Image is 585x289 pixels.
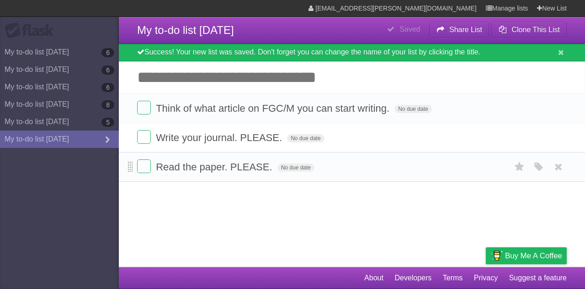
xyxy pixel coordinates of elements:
[156,103,392,114] span: Think of what article on FGC/M you can start writing.
[156,132,284,143] span: Write your journal. PLEASE.
[511,159,528,174] label: Star task
[277,164,314,172] span: No due date
[449,26,482,33] b: Share List
[101,48,114,57] b: 6
[137,101,151,115] label: Done
[509,269,567,287] a: Suggest a feature
[490,248,503,263] img: Buy me a coffee
[101,83,114,92] b: 6
[156,161,274,173] span: Read the paper. PLEASE.
[429,22,489,38] button: Share List
[474,269,498,287] a: Privacy
[399,25,420,33] b: Saved
[137,24,234,36] span: My to-do list [DATE]
[486,247,567,264] a: Buy me a coffee
[394,105,431,113] span: No due date
[101,118,114,127] b: 5
[491,22,567,38] button: Clone This List
[137,130,151,144] label: Done
[511,26,560,33] b: Clone This List
[394,269,431,287] a: Developers
[364,269,383,287] a: About
[101,100,114,109] b: 8
[443,269,463,287] a: Terms
[5,22,59,39] div: Flask
[119,44,585,61] div: Success! Your new list was saved. Don't forget you can change the name of your list by clicking t...
[287,134,324,142] span: No due date
[505,248,562,264] span: Buy me a coffee
[101,65,114,75] b: 6
[137,159,151,173] label: Done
